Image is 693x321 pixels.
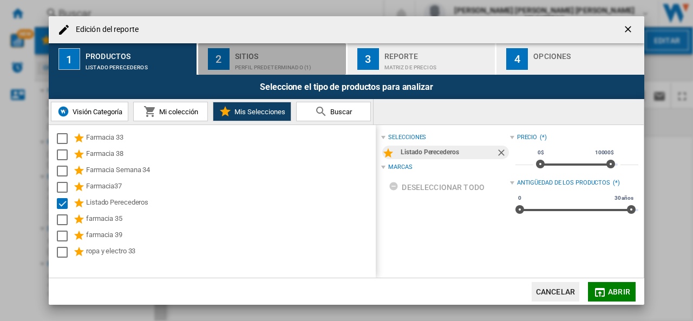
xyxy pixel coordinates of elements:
[86,197,374,210] div: Listado Perecederos
[57,246,73,259] md-checkbox: Select
[57,197,73,210] md-checkbox: Select
[133,102,208,121] button: Mi colección
[57,181,73,194] md-checkbox: Select
[389,178,485,197] div: Deseleccionar todo
[517,194,523,202] span: 0
[618,19,640,41] button: getI18NText('BUTTONS.CLOSE_DIALOG')
[348,43,496,75] button: 3 Reporte Matriz de precios
[532,282,579,302] button: Cancelar
[517,133,537,142] div: Precio
[86,48,192,59] div: Productos
[208,48,230,70] div: 2
[70,24,139,35] h4: Edición del reporte
[49,43,198,75] button: 1 Productos Listado Perecederos
[506,48,528,70] div: 4
[198,43,347,75] button: 2 Sitios Perfil predeterminado (1)
[86,181,374,194] div: Farmacia37
[49,75,644,99] div: Seleccione el tipo de productos para analizar
[57,105,70,118] img: wiser-icon-blue.png
[213,102,291,121] button: Mis Selecciones
[613,194,635,202] span: 30 años
[70,108,122,116] span: Visión Categoría
[296,102,371,121] button: Buscar
[232,108,285,116] span: Mis Selecciones
[328,108,352,116] span: Buscar
[57,165,73,178] md-checkbox: Select
[496,43,644,75] button: 4 Opciones
[86,213,374,226] div: farmacia 35
[86,246,374,259] div: ropa y electro 33
[57,148,73,161] md-checkbox: Select
[388,133,426,142] div: selecciones
[57,132,73,145] md-checkbox: Select
[533,48,640,59] div: Opciones
[86,165,374,178] div: Farmacia Semana 34
[86,132,374,145] div: Farmacia 33
[86,59,192,70] div: Listado Perecederos
[588,282,636,302] button: Abrir
[51,102,128,121] button: Visión Categoría
[388,163,412,172] div: Marcas
[385,178,488,197] button: Deseleccionar todo
[86,148,374,161] div: Farmacia 38
[536,148,546,157] span: 0$
[58,48,80,70] div: 1
[235,59,342,70] div: Perfil predeterminado (1)
[401,146,495,159] div: Listado Perecederos
[57,213,73,226] md-checkbox: Select
[496,147,509,160] ng-md-icon: Quitar
[517,179,610,187] div: Antigüedad de los productos
[384,48,491,59] div: Reporte
[357,48,379,70] div: 3
[593,148,616,157] span: 10000$
[86,230,374,243] div: farmacia 39
[156,108,198,116] span: Mi colección
[623,24,636,37] ng-md-icon: getI18NText('BUTTONS.CLOSE_DIALOG')
[235,48,342,59] div: Sitios
[608,287,630,296] span: Abrir
[384,59,491,70] div: Matriz de precios
[57,230,73,243] md-checkbox: Select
